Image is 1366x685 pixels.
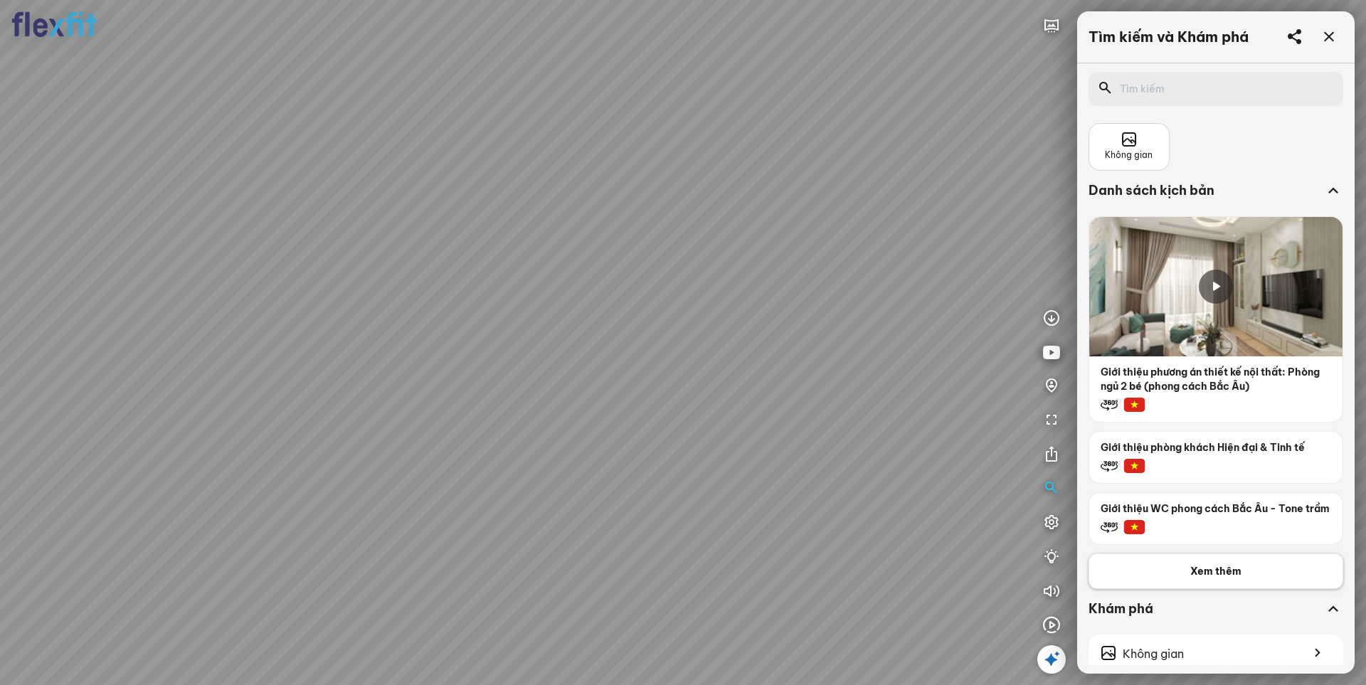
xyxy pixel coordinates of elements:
[1123,520,1145,534] img: lang-vn.png
[1123,398,1145,412] img: lang-vn.png
[1105,149,1153,162] span: Không gian
[1190,564,1241,578] span: Xem thêm
[1123,645,1184,663] span: Không gian
[1089,28,1249,46] div: Tìm kiếm và Khám phá
[1089,553,1343,589] button: Xem thêm
[1089,493,1343,516] p: Giới thiệu WC phong cách Bắc Âu - Tone trầm
[1123,459,1145,473] img: lang-vn.png
[1089,356,1343,393] p: Giới thiệu phương án thiết kế nội thất: Phòng ngủ 2 bé (phong cách Bắc Âu)
[1089,600,1343,634] div: Khám phá
[1089,182,1343,216] div: Danh sách kịch bản
[1043,344,1060,361] img: type_play_youtu_JP263CW4DU43.svg
[1089,182,1323,199] div: Danh sách kịch bản
[1089,432,1343,455] p: Giới thiệu phòng khách Hiện đại & Tinh tế
[1089,600,1323,617] div: Khám phá
[1120,82,1320,96] input: Tìm kiếm
[11,11,97,38] img: logo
